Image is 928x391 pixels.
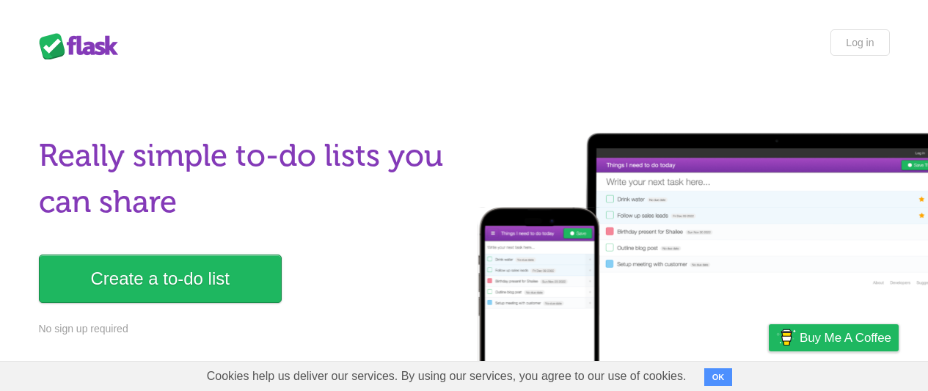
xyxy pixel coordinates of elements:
[830,29,889,56] a: Log in
[39,133,456,225] h1: Really simple to-do lists you can share
[704,368,733,386] button: OK
[769,324,899,351] a: Buy me a coffee
[39,321,456,337] p: No sign up required
[192,362,701,391] span: Cookies help us deliver our services. By using our services, you agree to our use of cookies.
[800,325,891,351] span: Buy me a coffee
[39,255,282,303] a: Create a to-do list
[39,33,127,59] div: Flask Lists
[776,325,796,350] img: Buy me a coffee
